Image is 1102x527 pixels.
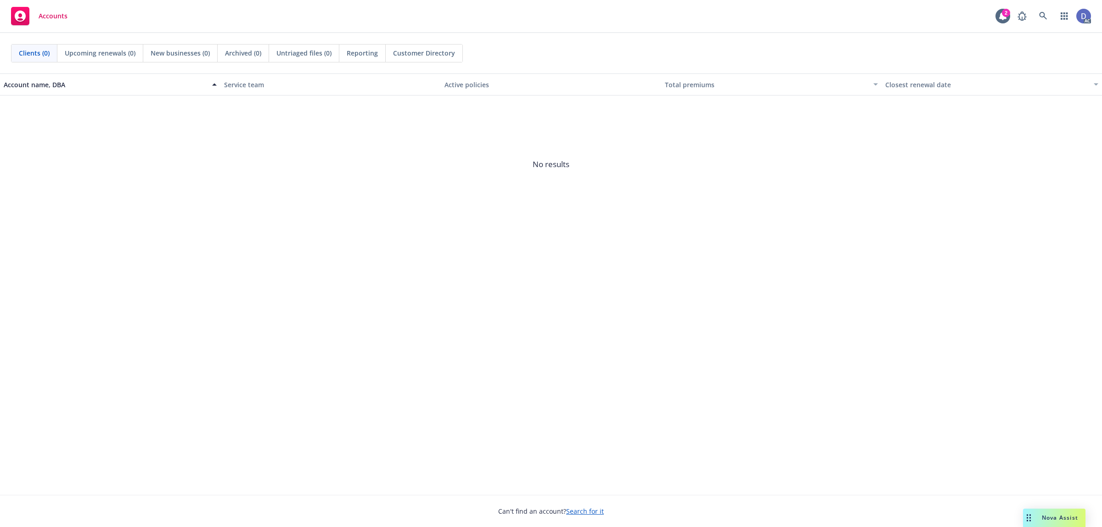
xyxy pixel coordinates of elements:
[225,48,261,58] span: Archived (0)
[1055,7,1074,25] a: Switch app
[224,80,437,90] div: Service team
[1076,9,1091,23] img: photo
[393,48,455,58] span: Customer Directory
[347,48,378,58] span: Reporting
[498,506,604,516] span: Can't find an account?
[441,73,661,95] button: Active policies
[1023,509,1035,527] div: Drag to move
[1034,7,1052,25] a: Search
[661,73,882,95] button: Total premiums
[665,80,868,90] div: Total premiums
[39,12,67,20] span: Accounts
[19,48,50,58] span: Clients (0)
[1002,9,1010,17] div: 2
[151,48,210,58] span: New businesses (0)
[882,73,1102,95] button: Closest renewal date
[276,48,332,58] span: Untriaged files (0)
[885,80,1088,90] div: Closest renewal date
[7,3,71,29] a: Accounts
[566,507,604,516] a: Search for it
[1023,509,1085,527] button: Nova Assist
[65,48,135,58] span: Upcoming renewals (0)
[4,80,207,90] div: Account name, DBA
[220,73,441,95] button: Service team
[444,80,658,90] div: Active policies
[1042,514,1078,521] span: Nova Assist
[1013,7,1031,25] a: Report a Bug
